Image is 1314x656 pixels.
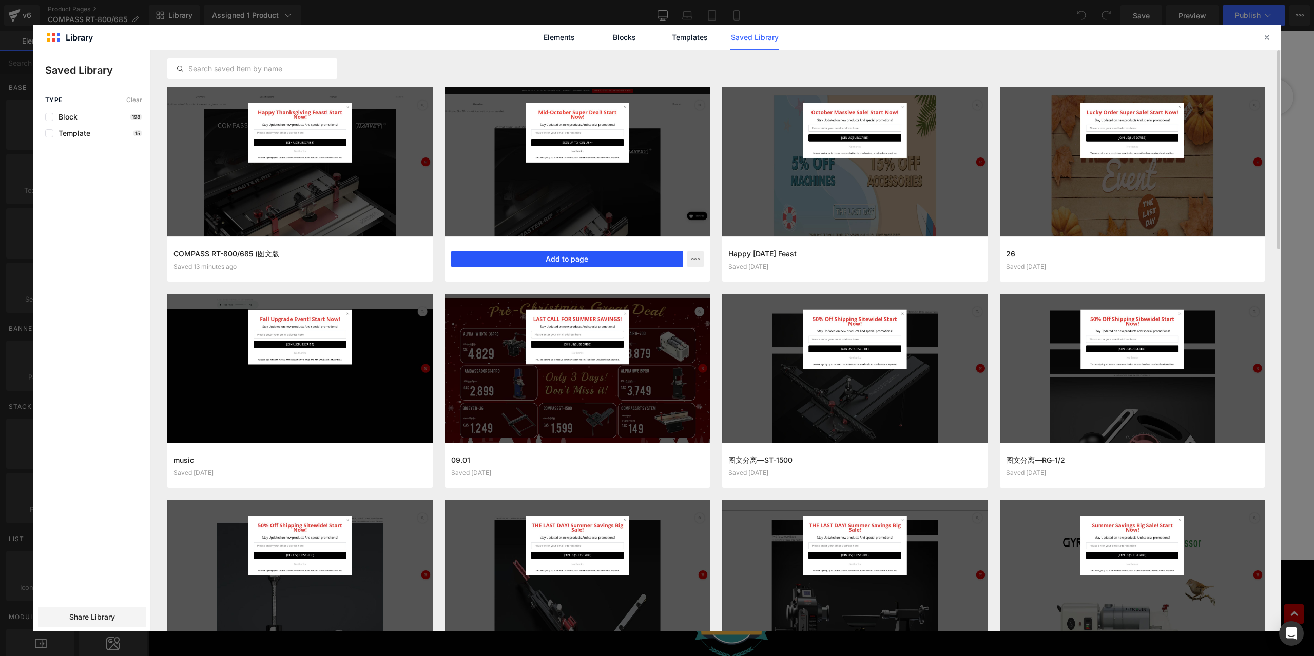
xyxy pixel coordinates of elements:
[130,114,142,120] p: 198
[69,612,115,622] span: Share Library
[126,96,142,104] span: Clear
[600,25,649,50] a: Blocks
[1006,263,1259,270] div: Saved [DATE]
[487,413,579,433] a: Explore Blocks
[133,130,142,136] p: 15
[1279,621,1304,646] div: Open Intercom Messenger
[45,63,150,78] p: Saved Library
[1006,469,1259,476] div: Saved [DATE]
[292,442,875,449] p: or Drag & Drop elements from left sidebar
[728,263,981,270] div: Saved [DATE]
[173,263,427,270] div: Saved 13 minutes ago
[545,568,622,579] div: 62
[173,469,427,476] div: Saved [DATE]
[545,593,622,600] div: Verified Reviews
[451,251,684,267] button: Add to page
[728,454,981,465] h3: 图文分离—ST-1500
[587,413,680,433] a: Add Single Section
[173,248,427,259] h3: COMPASS RT-800/685 (图文版
[451,469,704,476] div: Saved [DATE]
[521,132,661,144] span: [DOMAIN_NAME] Reviews
[545,554,622,631] img: MpXwNDJHDJtVzewFn8O1SA.png
[1006,454,1259,465] h3: 图文分离—RG-1/2
[173,454,427,465] h3: music
[535,25,584,50] a: Elements
[665,25,714,50] a: Templates
[462,195,704,220] strong: CUSTOMER TESTIMONIALS
[45,96,63,104] span: Type
[23,266,377,322] h1: First and foremost, [PERSON_NAME] was awesome to work with. She actually answered the phone when ...
[1006,248,1259,259] h3: 26
[728,469,981,476] div: Saved [DATE]
[728,248,981,259] h3: Happy [DATE] Feast
[53,129,90,137] span: Template
[451,454,704,465] h3: 09.01
[730,25,779,50] a: Saved Library
[53,113,78,121] span: Block
[168,63,337,75] input: Search saved item by name
[623,132,661,144] span: - Reviews
[23,251,377,266] h1: @[PERSON_NAME]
